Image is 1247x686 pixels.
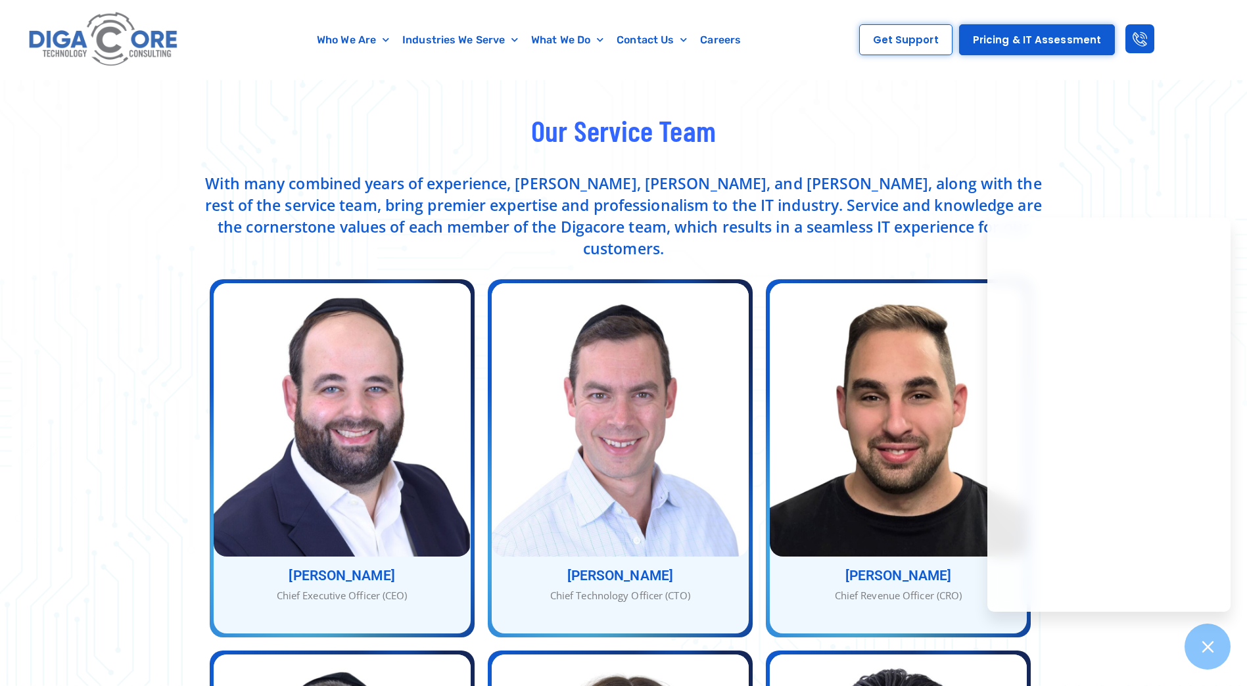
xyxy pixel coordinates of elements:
span: Get Support [873,35,939,45]
div: Chief Technology Officer (CTO) [492,588,749,603]
a: Industries We Serve [396,25,525,55]
img: Abe-Kramer - Chief Executive Officer (CEO) [214,283,471,557]
img: Jacob Berezin - Chief Revenue Officer (CRO) [770,283,1027,557]
div: Chief Revenue Officer (CRO) [770,588,1027,603]
span: Our Service Team [531,112,716,148]
h3: [PERSON_NAME] [770,569,1027,583]
h3: [PERSON_NAME] [214,569,471,583]
a: Contact Us [610,25,694,55]
a: Get Support [859,24,953,55]
p: With many combined years of experience, [PERSON_NAME], [PERSON_NAME], and [PERSON_NAME], along wi... [203,173,1045,260]
a: Who We Are [310,25,396,55]
div: Chief Executive Officer (CEO) [214,588,471,603]
img: Digacore logo 1 [25,7,182,73]
nav: Menu [245,25,812,55]
span: Pricing & IT Assessment [973,35,1101,45]
a: Careers [694,25,747,55]
a: Pricing & IT Assessment [959,24,1115,55]
a: What We Do [525,25,610,55]
h3: [PERSON_NAME] [492,569,749,583]
img: Nathan Berger - Chief Technology Officer (CTO) [492,283,749,557]
iframe: Chatgenie Messenger [987,217,1231,612]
